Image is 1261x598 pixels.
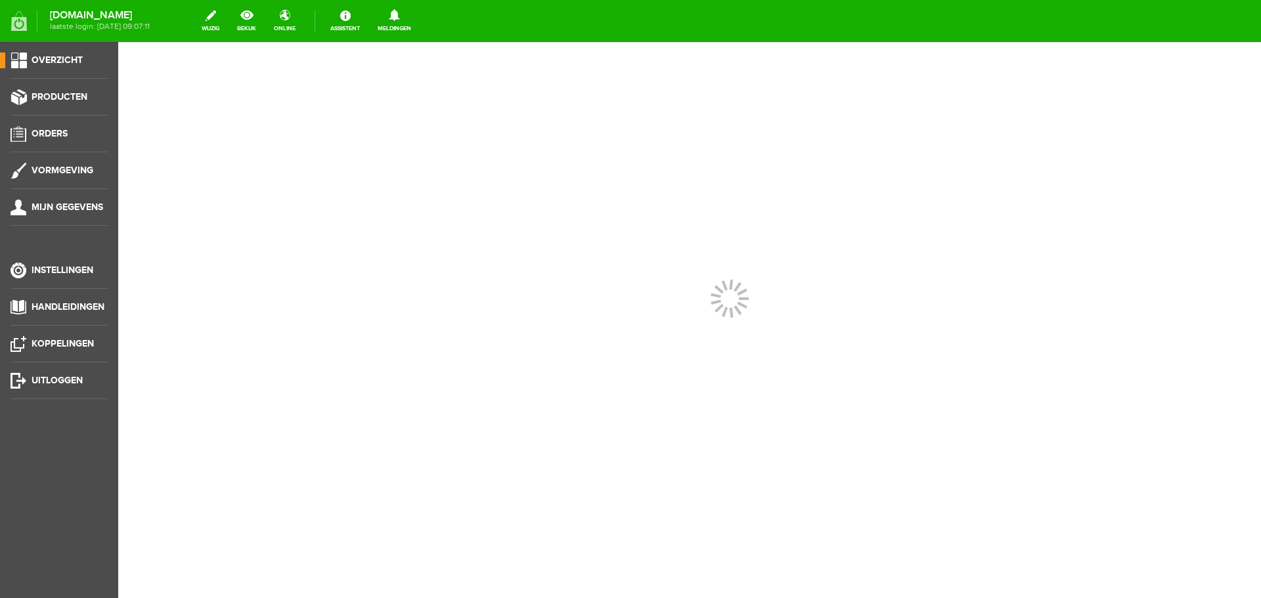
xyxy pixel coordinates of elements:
span: Vormgeving [32,165,93,176]
span: Koppelingen [32,338,94,349]
a: bekijk [229,7,264,35]
a: Meldingen [370,7,419,35]
span: Overzicht [32,54,83,66]
span: Handleidingen [32,301,104,312]
a: online [266,7,303,35]
span: Uitloggen [32,375,83,386]
span: Mijn gegevens [32,202,103,213]
strong: [DOMAIN_NAME] [50,12,150,19]
span: Orders [32,128,68,139]
a: Assistent [322,7,368,35]
a: wijzig [194,7,227,35]
span: Producten [32,91,87,102]
span: laatste login: [DATE] 09:07:11 [50,23,150,30]
span: Instellingen [32,265,93,276]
